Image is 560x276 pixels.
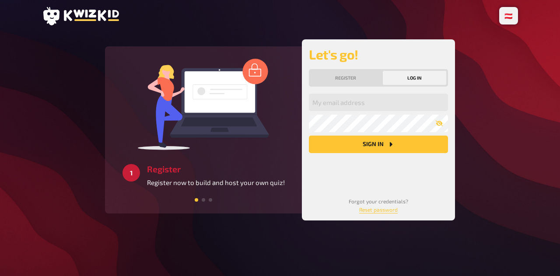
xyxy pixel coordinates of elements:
button: Log in [383,71,447,85]
div: 1 [122,164,140,182]
button: Sign in [309,136,448,153]
a: Reset password [359,206,398,213]
small: Forgot your credentials? [349,198,408,213]
h2: Let's go! [309,46,448,62]
li: 🇦🇹 [501,9,516,23]
button: Register [311,71,381,85]
input: My email address [309,94,448,111]
img: log in [138,58,269,150]
h3: Register [147,164,285,174]
p: Register now to build and host your own quiz! [147,178,285,188]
